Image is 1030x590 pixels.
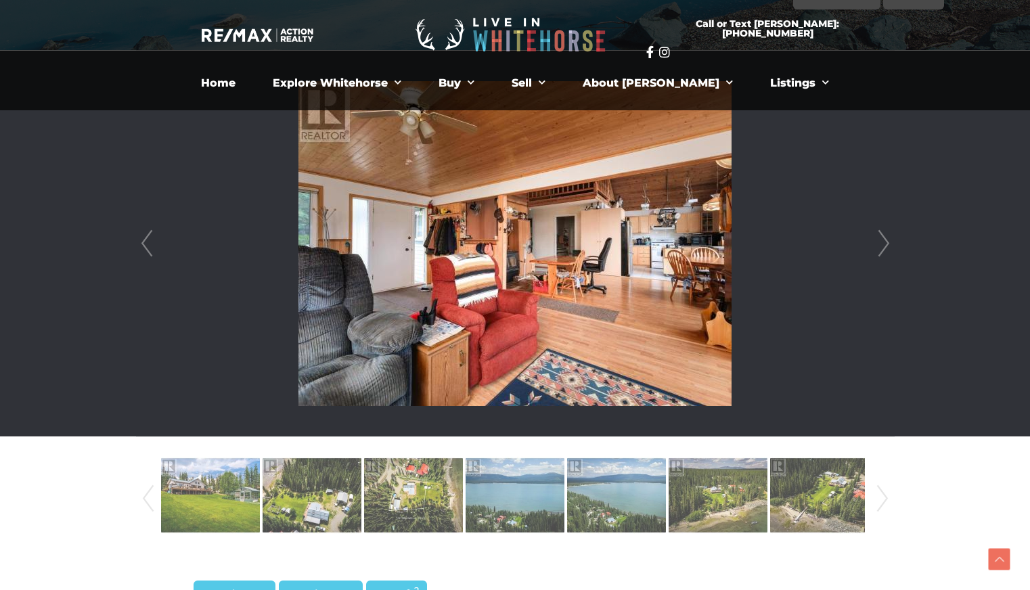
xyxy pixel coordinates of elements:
a: Buy [428,70,485,97]
img: Property-28651248-Photo-7.jpg [770,457,869,534]
a: Prev [137,51,157,436]
a: Home [191,70,246,97]
a: Listings [760,70,839,97]
a: Next [872,453,893,545]
a: Explore Whitehorse [263,70,411,97]
span: Call or Text [PERSON_NAME]: [PHONE_NUMBER] [663,19,872,38]
img: Property-28651248-Photo-5.jpg [567,457,666,534]
img: Property-28651248-Photo-3.jpg [364,457,463,534]
img: 52 Lakeview Road, Whitehorse South, Yukon Y0B 1B0 - Photo 28 - 16658 [298,81,732,406]
a: Next [874,51,894,436]
img: Property-28651248-Photo-4.jpg [466,457,564,534]
nav: Menu [143,70,887,97]
a: Sell [501,70,556,97]
img: Property-28651248-Photo-2.jpg [263,457,361,534]
img: Property-28651248-Photo-1.jpg [161,457,260,534]
a: Prev [138,453,158,545]
a: Call or Text [PERSON_NAME]: [PHONE_NUMBER] [646,11,889,46]
a: About [PERSON_NAME] [573,70,743,97]
img: Property-28651248-Photo-6.jpg [669,457,767,534]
